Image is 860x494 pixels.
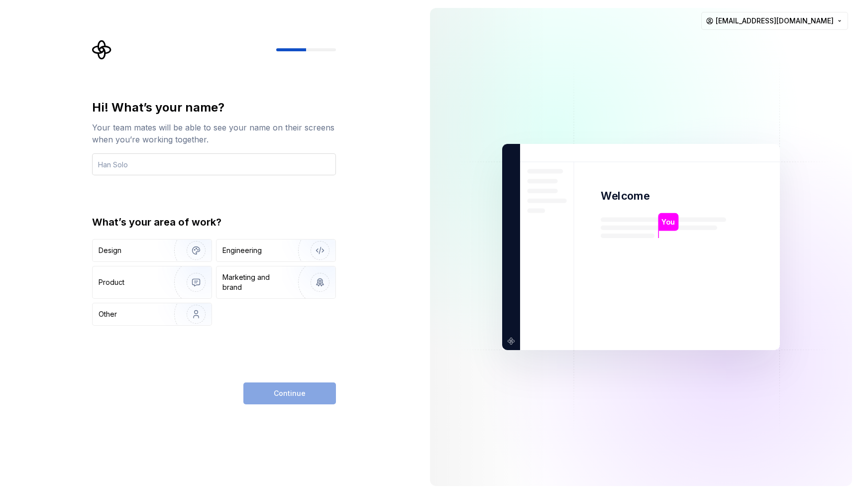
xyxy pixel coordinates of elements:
button: [EMAIL_ADDRESS][DOMAIN_NAME] [701,12,848,30]
div: Hi! What’s your name? [92,100,336,116]
div: What’s your area of work? [92,215,336,229]
div: Other [99,309,117,319]
div: Engineering [222,246,262,255]
p: You [661,217,675,228]
input: Han Solo [92,153,336,175]
p: Welcome [601,189,649,203]
div: Marketing and brand [222,272,290,292]
div: Design [99,246,121,255]
div: Product [99,277,124,287]
span: [EMAIL_ADDRESS][DOMAIN_NAME] [716,16,834,26]
div: Your team mates will be able to see your name on their screens when you’re working together. [92,122,336,145]
svg: Supernova Logo [92,40,112,60]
